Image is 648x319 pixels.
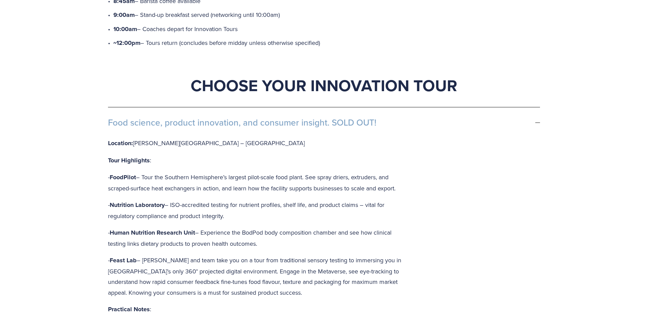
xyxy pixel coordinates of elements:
button: Food science, product innovation, and consumer insight. SOLD OUT! [108,107,540,138]
strong: Feast Lab [110,256,137,265]
strong: 10:00am [113,25,137,33]
p: - – Experience the BodPod body composition chamber and see how clinical testing links dietary pro... [108,227,410,249]
p: - – Tour the Southern Hemisphere’s largest pilot-scale food plant. See spray driers, extruders, a... [108,172,410,193]
p: [PERSON_NAME][GEOGRAPHIC_DATA] – [GEOGRAPHIC_DATA] [108,138,410,149]
p: : [108,155,410,166]
p: - – [PERSON_NAME] and team take you on a tour from traditional sensory testing to immersing you i... [108,255,410,298]
strong: Human Nutrition Research Unit [110,228,195,237]
p: : [108,304,410,315]
strong: 9:00am [113,10,135,19]
strong: Location: [108,139,133,148]
p: – Tours return (concludes before midday unless otherwise specified) [113,37,540,49]
p: – Coaches depart for Innovation Tours [113,24,540,35]
p: - – ISO-accredited testing for nutrient profiles, shelf life, and product claims – vital for regu... [108,200,410,221]
strong: FoodPilot [110,173,136,182]
strong: Nutrition Laboratory [110,201,165,209]
h1: Choose Your Innovation Tour [108,75,540,96]
p: – Stand-up breakfast served (networking until 10:00am) [113,9,540,21]
span: Food science, product innovation, and consumer insight. SOLD OUT! [108,117,535,128]
strong: Practical Notes [108,305,150,314]
strong: Tour Highlights [108,156,150,165]
strong: ~12:00pm [113,38,140,47]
